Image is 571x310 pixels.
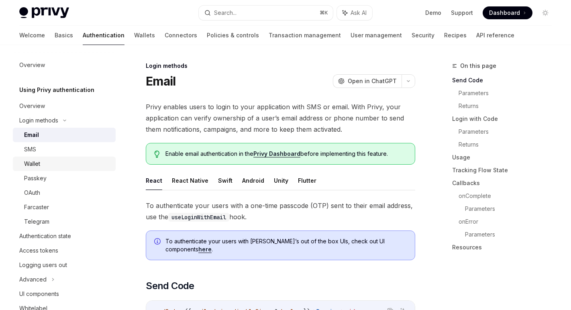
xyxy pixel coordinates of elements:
div: Search... [214,8,237,18]
div: OAuth [24,188,40,198]
div: Passkey [24,173,47,183]
a: Overview [13,58,116,72]
a: Farcaster [13,200,116,214]
div: Email [24,130,39,140]
a: Parameters [459,87,558,100]
code: useLoginWithEmail [168,213,229,222]
a: Parameters [465,228,558,241]
a: Transaction management [269,26,341,45]
div: UI components [19,289,59,299]
a: onComplete [459,190,558,202]
div: Login methods [19,116,58,125]
a: Policies & controls [207,26,259,45]
a: User management [351,26,402,45]
div: Overview [19,101,45,111]
span: On this page [460,61,496,71]
a: Email [13,128,116,142]
a: Dashboard [483,6,532,19]
span: Open in ChatGPT [348,77,397,85]
a: Login with Code [452,112,558,125]
a: Wallet [13,157,116,171]
span: Dashboard [489,9,520,17]
a: SMS [13,142,116,157]
a: API reference [476,26,514,45]
div: SMS [24,145,36,154]
a: Access tokens [13,243,116,258]
span: To authenticate your users with a one-time passcode (OTP) sent to their email address, use the hook. [146,200,415,222]
img: light logo [19,7,69,18]
button: Unity [274,171,288,190]
a: UI components [13,287,116,301]
div: Wallet [24,159,40,169]
a: Telegram [13,214,116,229]
span: To authenticate your users with [PERSON_NAME]’s out of the box UIs, check out UI components . [165,237,407,253]
div: Login methods [146,62,415,70]
a: Tracking Flow State [452,164,558,177]
button: Open in ChatGPT [333,74,402,88]
button: Android [242,171,264,190]
a: Parameters [465,202,558,215]
div: Logging users out [19,260,67,270]
div: Telegram [24,217,49,226]
a: OAuth [13,186,116,200]
a: Authentication [83,26,124,45]
button: Ask AI [337,6,372,20]
a: Passkey [13,171,116,186]
div: Farcaster [24,202,49,212]
button: Search...⌘K [199,6,332,20]
a: Recipes [444,26,467,45]
span: ⌘ K [320,10,328,16]
a: Authentication state [13,229,116,243]
div: Overview [19,60,45,70]
h5: Using Privy authentication [19,85,94,95]
button: Toggle dark mode [539,6,552,19]
a: Support [451,9,473,17]
a: Privy Dashboard [253,150,300,157]
a: Overview [13,99,116,113]
a: Resources [452,241,558,254]
a: Basics [55,26,73,45]
div: Authentication state [19,231,71,241]
h1: Email [146,74,175,88]
span: Ask AI [351,9,367,17]
a: Logging users out [13,258,116,272]
span: Privy enables users to login to your application with SMS or email. With Privy, your application ... [146,101,415,135]
a: Returns [459,100,558,112]
svg: Tip [154,151,160,158]
a: here [198,246,212,253]
a: Send Code [452,74,558,87]
a: Welcome [19,26,45,45]
a: Demo [425,9,441,17]
a: Parameters [459,125,558,138]
a: Usage [452,151,558,164]
a: Connectors [165,26,197,45]
button: Flutter [298,171,316,190]
div: Access tokens [19,246,58,255]
span: Send Code [146,279,194,292]
span: Enable email authentication in the before implementing this feature. [165,150,407,158]
a: Returns [459,138,558,151]
button: Swift [218,171,232,190]
svg: Info [154,238,162,246]
a: Security [412,26,434,45]
button: React [146,171,162,190]
a: Wallets [134,26,155,45]
button: React Native [172,171,208,190]
div: Advanced [19,275,47,284]
a: Callbacks [452,177,558,190]
a: onError [459,215,558,228]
